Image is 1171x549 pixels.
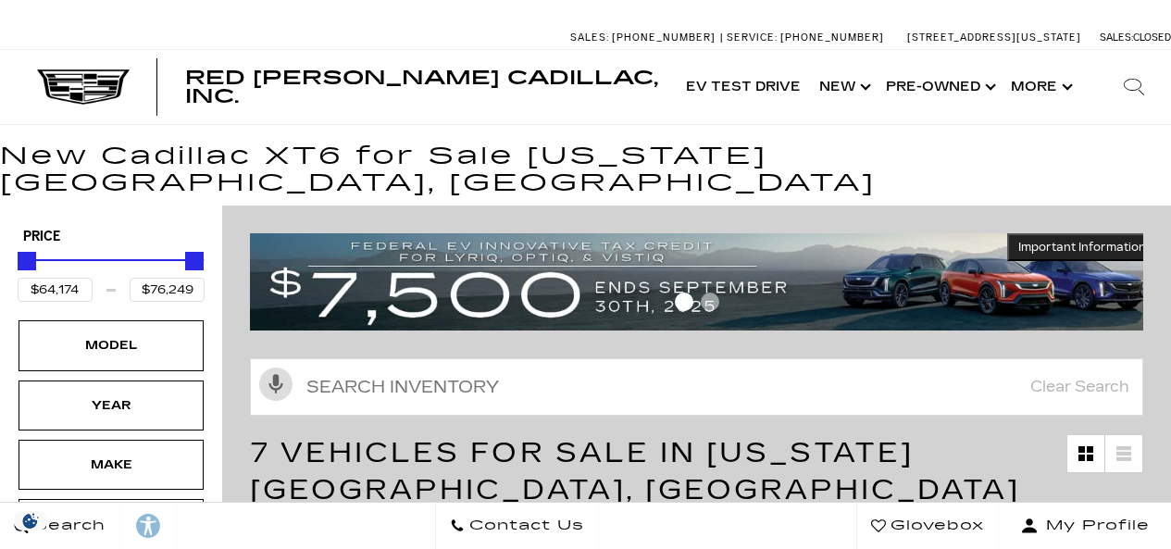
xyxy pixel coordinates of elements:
a: EV Test Drive [677,50,810,124]
input: Minimum [18,278,93,302]
span: My Profile [1039,513,1150,539]
section: Click to Open Cookie Consent Modal [9,511,52,530]
span: Closed [1133,31,1171,44]
span: Red [PERSON_NAME] Cadillac, Inc. [185,67,658,107]
div: YearYear [19,381,204,430]
span: Sales: [1100,31,1133,44]
div: Price [18,245,205,302]
span: Glovebox [886,513,984,539]
a: Sales: [PHONE_NUMBER] [570,32,720,43]
span: Search [29,513,106,539]
span: 7 Vehicles for Sale in [US_STATE][GEOGRAPHIC_DATA], [GEOGRAPHIC_DATA] [250,436,1020,506]
button: Important Information [1007,233,1157,261]
input: Maximum [130,278,205,302]
input: Search Inventory [250,358,1143,416]
a: Pre-Owned [877,50,1002,124]
div: Make [65,455,157,475]
button: Open user profile menu [999,503,1171,549]
span: Sales: [570,31,609,44]
span: Go to slide 1 [675,293,693,311]
div: Model [65,335,157,356]
a: Service: [PHONE_NUMBER] [720,32,889,43]
span: Service: [727,31,778,44]
div: Minimum Price [18,252,36,270]
div: Maximum Price [185,252,204,270]
a: Contact Us [435,503,599,549]
h5: Price [23,229,199,245]
button: More [1002,50,1078,124]
span: Go to slide 2 [701,293,719,311]
span: [PHONE_NUMBER] [612,31,716,44]
img: vrp-tax-ending-august-version [250,233,1157,331]
a: [STREET_ADDRESS][US_STATE] [907,31,1081,44]
div: ModelModel [19,320,204,370]
a: Glovebox [856,503,999,549]
div: MileageMileage [19,499,204,549]
span: Important Information [1018,240,1146,255]
div: Year [65,395,157,416]
a: Red [PERSON_NAME] Cadillac, Inc. [185,69,658,106]
a: New [810,50,877,124]
svg: Click to toggle on voice search [259,368,293,401]
div: MakeMake [19,440,204,490]
span: Contact Us [465,513,584,539]
img: Cadillac Dark Logo with Cadillac White Text [37,69,130,105]
span: [PHONE_NUMBER] [780,31,884,44]
img: Opt-Out Icon [9,511,52,530]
